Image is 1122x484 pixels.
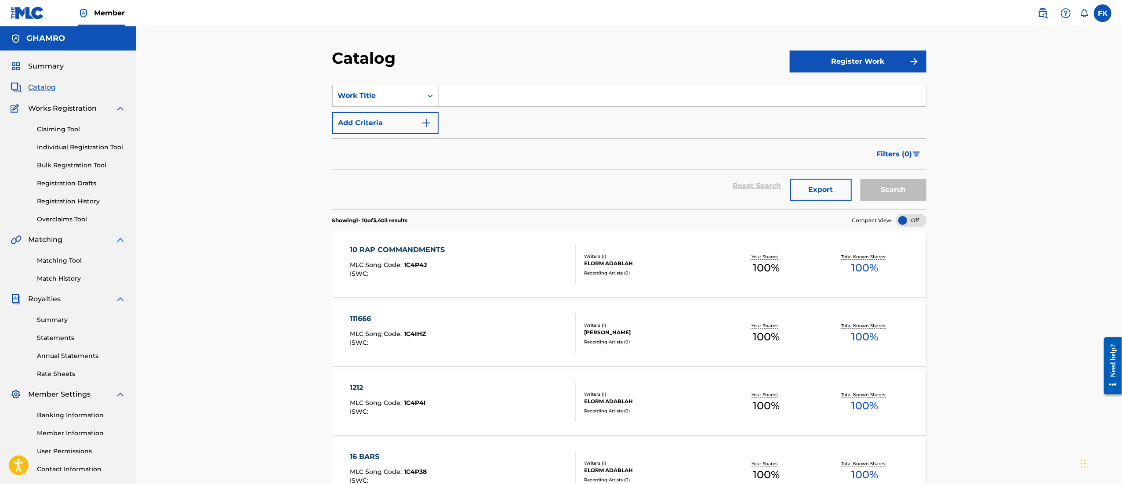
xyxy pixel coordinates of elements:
span: 1C4P4I [404,399,426,407]
a: Annual Statements [37,351,126,361]
span: Filters ( 0 ) [877,149,912,159]
p: Showing 1 - 10 of 3,403 results [332,217,408,224]
div: Writers ( 1 ) [584,391,717,397]
img: Summary [11,61,21,72]
a: Statements [37,333,126,343]
div: Work Title [338,90,417,101]
span: 1C4IHZ [404,330,426,338]
span: ISWC : [350,339,370,347]
p: Your Shares: [752,460,781,467]
img: Works Registration [11,103,22,114]
span: 100 % [852,467,879,483]
a: Member Information [37,429,126,438]
span: 1C4P4J [404,261,427,269]
span: Works Registration [28,103,97,114]
a: Banking Information [37,411,126,420]
img: Royalties [11,294,21,304]
span: Member [94,8,125,18]
a: 10 RAP COMMANDMENTSMLC Song Code:1C4P4JISWC:Writers (1)ELORM ADABLAHRecording Artists (0)Your Sha... [332,231,926,297]
iframe: Resource Center [1097,330,1122,401]
a: Registration History [37,197,126,206]
div: 16 BARS [350,451,427,462]
p: Total Known Shares: [842,391,889,398]
button: Export [790,179,852,201]
a: 111666MLC Song Code:1C4IHZISWC:Writers (1)[PERSON_NAME]Recording Artists (0)Your Shares:100%Total... [332,300,926,366]
form: Search Form [332,85,926,209]
iframe: Chat Widget [1078,442,1122,484]
a: 1212MLC Song Code:1C4P4IISWC:Writers (1)ELORM ADABLAHRecording Artists (0)Your Shares:100%Total K... [332,369,926,435]
div: [PERSON_NAME] [584,329,717,336]
div: Help [1057,4,1075,22]
div: 10 RAP COMMANDMENTS [350,245,449,255]
span: Compact View [852,217,892,224]
div: Writers ( 1 ) [584,322,717,329]
img: help [1060,8,1071,18]
a: Overclaims Tool [37,215,126,224]
span: MLC Song Code : [350,330,404,338]
div: Writers ( 1 ) [584,253,717,260]
div: 1212 [350,383,426,393]
img: 9d2ae6d4665cec9f34b9.svg [421,118,432,128]
img: search [1038,8,1048,18]
button: Filters (0) [871,143,926,165]
img: filter [913,152,920,157]
a: SummarySummary [11,61,64,72]
span: Member Settings [28,389,91,400]
img: Matching [11,235,22,245]
img: Member Settings [11,389,21,400]
div: User Menu [1094,4,1111,22]
div: Drag [1081,451,1086,477]
div: ELORM ADABLAH [584,397,717,405]
a: Bulk Registration Tool [37,161,126,170]
h5: GHAMRO [26,33,65,43]
button: Register Work [790,51,926,72]
span: 100 % [852,329,879,345]
img: Catalog [11,82,21,93]
div: Recording Artists ( 0 ) [584,270,717,276]
span: 100 % [753,329,780,345]
img: expand [115,294,126,304]
div: Recording Artists ( 0 ) [584,477,717,483]
a: Matching Tool [37,256,126,265]
span: 100 % [852,260,879,276]
a: Claiming Tool [37,125,126,134]
div: ELORM ADABLAH [584,466,717,474]
a: Summary [37,315,126,325]
span: 100 % [753,398,780,414]
span: Summary [28,61,64,72]
span: 100 % [753,260,780,276]
a: Rate Sheets [37,369,126,379]
p: Your Shares: [752,253,781,260]
span: Matching [28,235,62,245]
button: Add Criteria [332,112,439,134]
div: ELORM ADABLAH [584,260,717,267]
img: expand [115,389,126,400]
img: expand [115,235,126,245]
a: Match History [37,274,126,283]
a: Individual Registration Tool [37,143,126,152]
p: Total Known Shares: [842,253,889,260]
a: Public Search [1034,4,1052,22]
span: MLC Song Code : [350,399,404,407]
span: 1C4P38 [404,468,427,476]
div: Notifications [1080,9,1089,18]
img: f7272a7cc735f4ea7f67.svg [909,56,919,67]
img: expand [115,103,126,114]
img: Top Rightsholder [78,8,89,18]
span: 100 % [753,467,780,483]
h2: Catalog [332,48,400,68]
div: Recording Artists ( 0 ) [584,408,717,414]
div: Recording Artists ( 0 ) [584,339,717,345]
img: MLC Logo [11,7,44,19]
span: ISWC : [350,270,370,278]
span: MLC Song Code : [350,468,404,476]
a: Contact Information [37,465,126,474]
a: Registration Drafts [37,179,126,188]
span: Catalog [28,82,56,93]
p: Your Shares: [752,322,781,329]
span: ISWC : [350,408,370,415]
span: MLC Song Code : [350,261,404,269]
